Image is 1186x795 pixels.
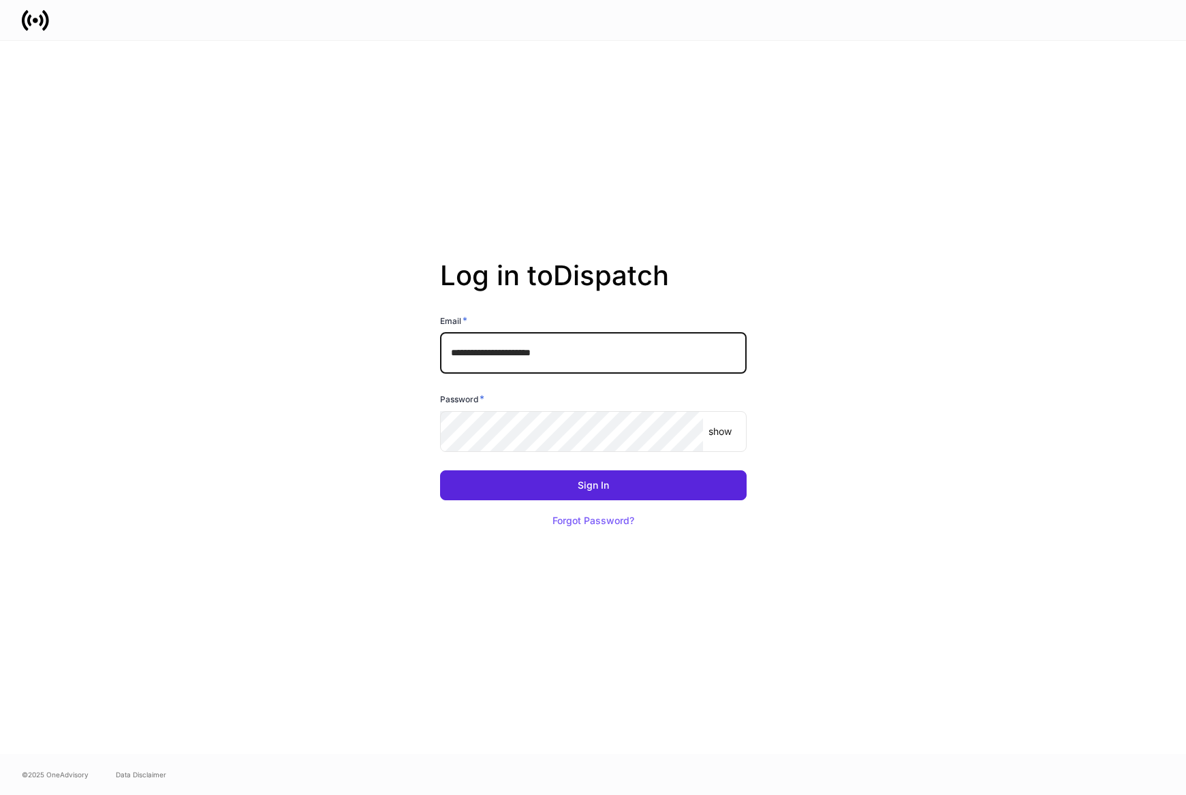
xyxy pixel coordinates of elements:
[578,481,609,490] div: Sign In
[440,392,484,406] h6: Password
[440,470,747,500] button: Sign In
[552,516,634,525] div: Forgot Password?
[116,769,166,780] a: Data Disclaimer
[22,769,89,780] span: © 2025 OneAdvisory
[440,259,747,314] h2: Log in to Dispatch
[535,506,651,536] button: Forgot Password?
[440,314,467,327] h6: Email
[708,425,732,438] p: show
